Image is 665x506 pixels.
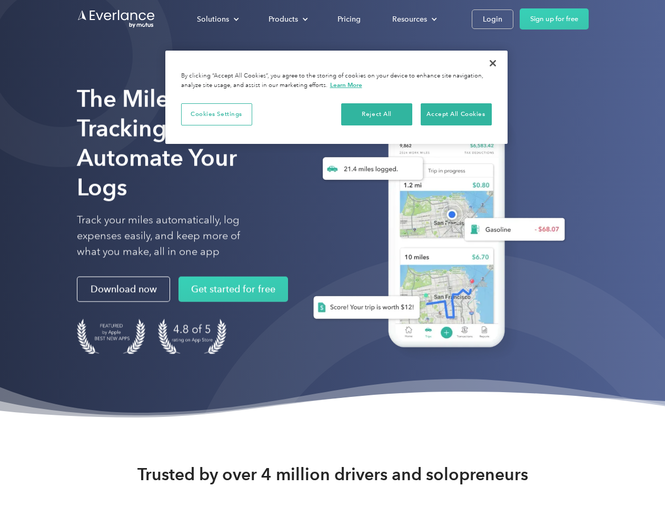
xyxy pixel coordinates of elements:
button: Cookies Settings [181,103,252,125]
div: Products [258,10,316,28]
div: Privacy [165,51,508,144]
div: Cookie banner [165,51,508,144]
button: Reject All [341,103,412,125]
div: Products [269,13,298,26]
a: More information about your privacy, opens in a new tab [330,81,362,89]
p: Track your miles automatically, log expenses easily, and keep more of what you make, all in one app [77,212,265,260]
a: Go to homepage [77,9,156,29]
button: Accept All Cookies [421,103,492,125]
a: Get started for free [178,277,288,302]
img: 4.9 out of 5 stars on the app store [158,319,226,354]
div: Resources [392,13,427,26]
a: Sign up for free [520,8,589,30]
div: Solutions [186,10,247,28]
button: Close [481,52,504,75]
a: Download now [77,277,170,302]
a: Login [472,9,513,29]
div: By clicking “Accept All Cookies”, you agree to the storing of cookies on your device to enhance s... [181,72,492,90]
strong: Trusted by over 4 million drivers and solopreneurs [137,464,528,485]
img: Everlance, mileage tracker app, expense tracking app [296,100,573,363]
div: Pricing [338,13,361,26]
img: Badge for Featured by Apple Best New Apps [77,319,145,354]
div: Resources [382,10,445,28]
a: Pricing [327,10,371,28]
div: Login [483,13,502,26]
div: Solutions [197,13,229,26]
